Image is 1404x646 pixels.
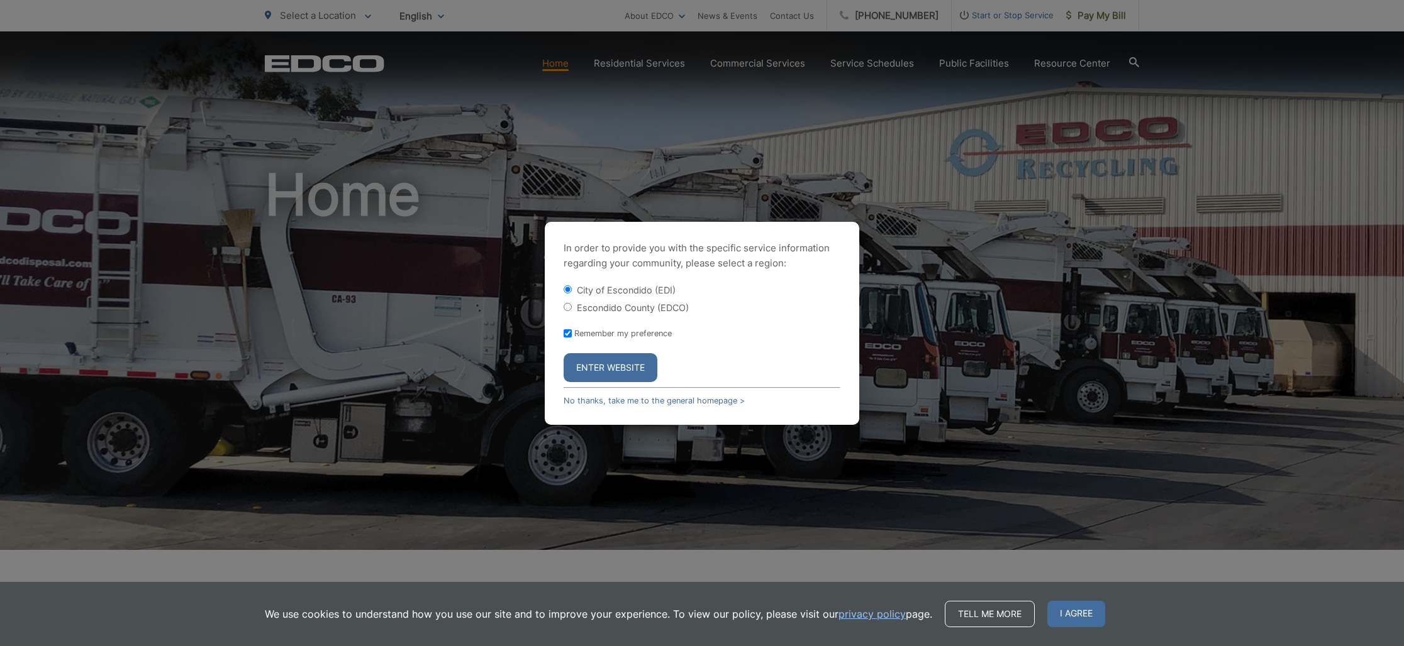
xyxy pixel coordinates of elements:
[564,353,657,382] button: Enter Website
[564,241,840,271] p: In order to provide you with the specific service information regarding your community, please se...
[564,396,745,405] a: No thanks, take me to the general homepage >
[838,606,906,621] a: privacy policy
[574,329,672,338] label: Remember my preference
[577,285,676,295] label: City of Escondido (EDI)
[265,606,932,621] p: We use cookies to understand how you use our site and to improve your experience. To view our pol...
[945,601,1035,627] a: Tell me more
[1047,601,1105,627] span: I agree
[577,302,689,313] label: Escondido County (EDCO)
